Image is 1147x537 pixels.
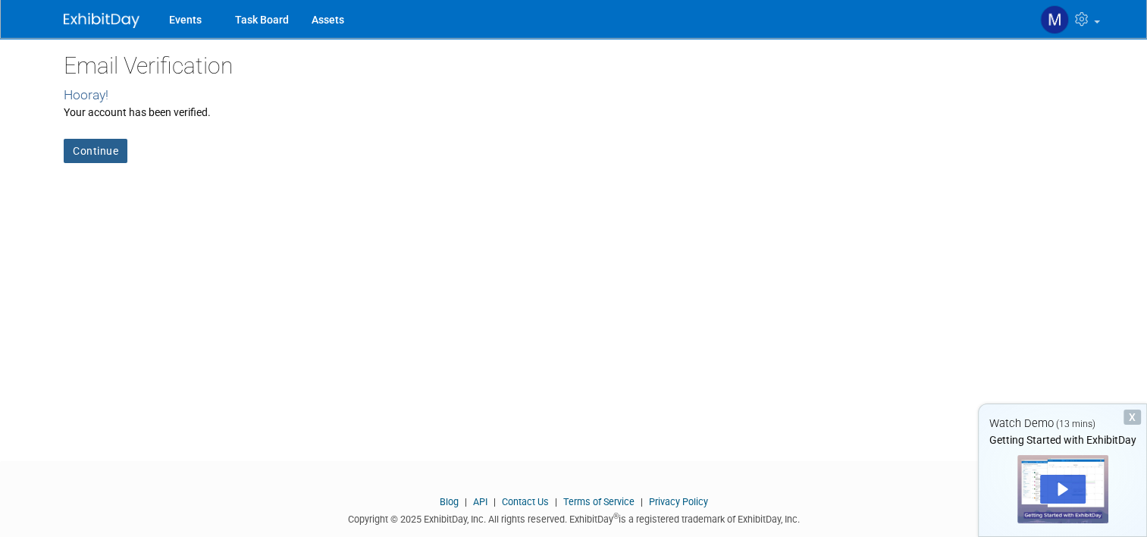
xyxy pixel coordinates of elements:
div: Dismiss [1123,410,1141,425]
span: | [490,496,500,507]
img: Melissa Wagner [1040,5,1069,34]
a: Privacy Policy [649,496,708,507]
a: API [473,496,487,507]
div: Your account has been verified. [64,105,1083,120]
span: | [637,496,647,507]
a: Terms of Service [563,496,635,507]
div: Play [1040,475,1086,504]
a: Continue [64,139,127,163]
a: Contact Us [502,496,549,507]
sup: ® [613,512,619,520]
h2: Email Verification [64,53,1083,78]
span: | [461,496,471,507]
span: (13 mins) [1056,419,1095,429]
div: Watch Demo [979,416,1146,432]
span: | [551,496,561,507]
img: ExhibitDay [64,13,139,28]
a: Blog [440,496,459,507]
div: Getting Started with ExhibitDay [979,432,1146,447]
div: Hooray! [64,86,1083,105]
